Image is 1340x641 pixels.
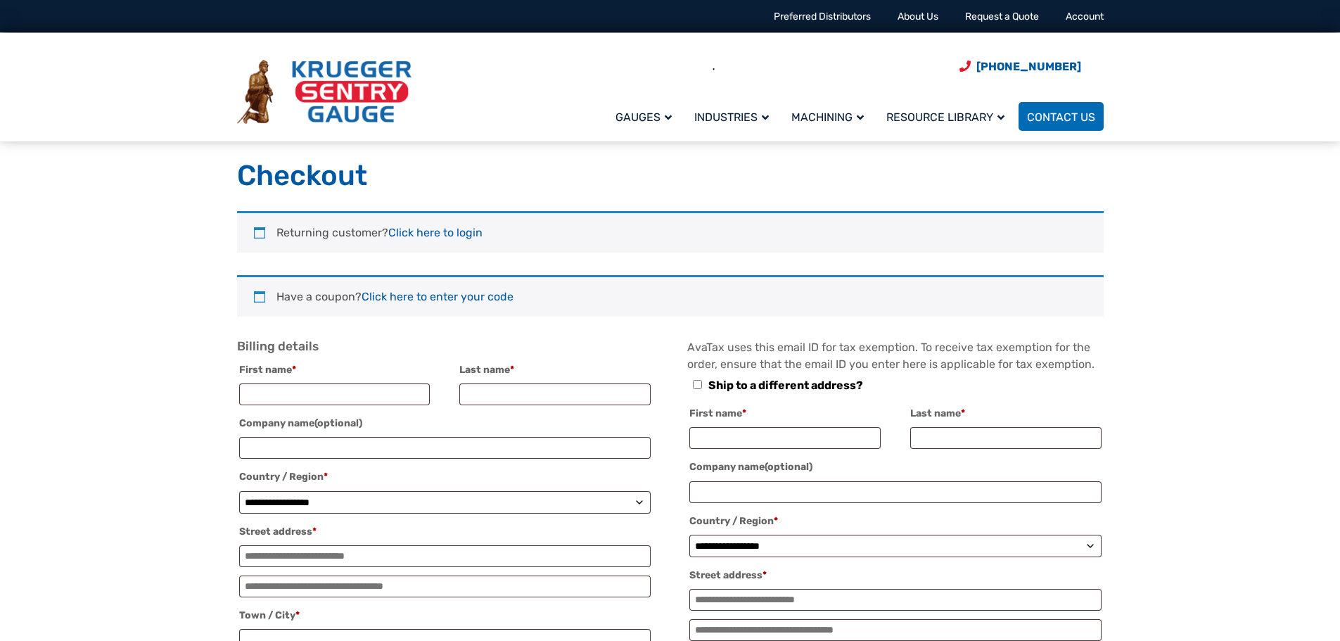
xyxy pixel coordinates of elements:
a: About Us [898,11,938,23]
a: Enter your coupon code [362,290,513,303]
label: First name [689,404,881,424]
label: First name [239,360,430,380]
input: Ship to a different address? [693,380,702,389]
a: Account [1066,11,1104,23]
a: Resource Library [878,100,1019,133]
a: Phone Number (920) 434-8860 [959,58,1081,75]
div: Have a coupon? [237,275,1104,317]
div: Returning customer? [237,211,1104,253]
label: Company name [239,414,651,433]
a: Machining [783,100,878,133]
a: Click here to login [388,226,483,239]
label: Country / Region [239,467,651,487]
span: Machining [791,110,864,124]
a: Industries [686,100,783,133]
span: (optional) [314,417,362,429]
span: Ship to a different address? [708,379,863,392]
label: Last name [910,404,1102,424]
a: Request a Quote [965,11,1039,23]
label: Street address [239,522,651,542]
span: Gauges [615,110,672,124]
label: Last name [459,360,651,380]
label: Street address [689,566,1101,585]
label: Country / Region [689,512,1101,531]
span: [PHONE_NUMBER] [976,60,1081,73]
a: Contact Us [1019,102,1104,131]
a: Preferred Distributors [774,11,871,23]
h1: Checkout [237,158,1104,193]
label: Company name [689,457,1101,477]
span: Industries [694,110,769,124]
span: Contact Us [1027,110,1095,124]
span: (optional) [765,461,812,473]
a: Gauges [607,100,686,133]
h3: Billing details [237,339,653,355]
img: Krueger Sentry Gauge [237,60,411,125]
label: Town / City [239,606,651,626]
span: Resource Library [886,110,1004,124]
